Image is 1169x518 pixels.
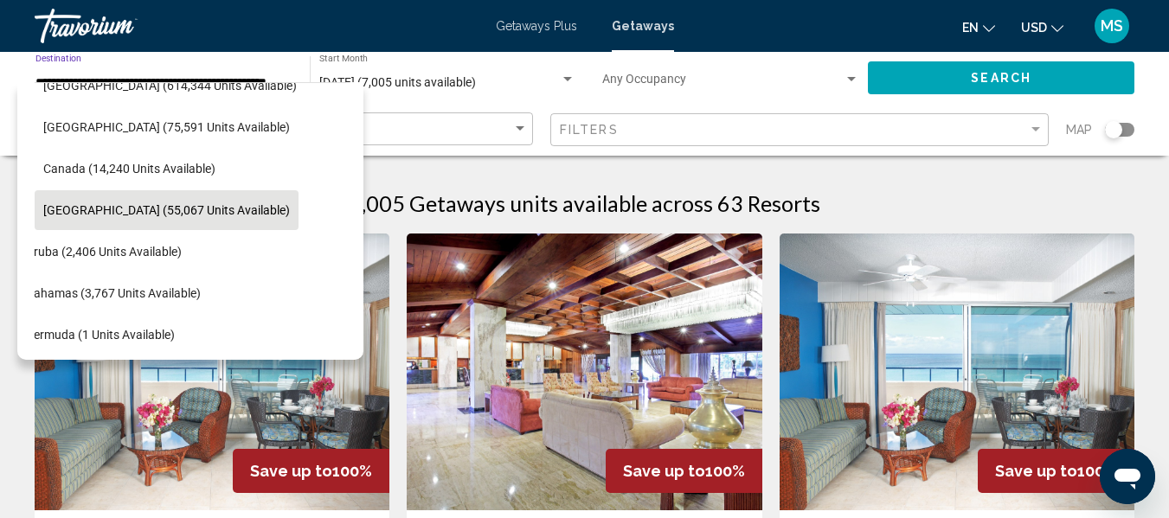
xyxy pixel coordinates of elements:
button: Search [868,61,1134,93]
button: Canada (14,240 units available) [35,149,224,189]
button: Filter [550,112,1049,148]
button: [GEOGRAPHIC_DATA] (75,591 units available) [35,107,299,147]
img: 1858I01X.jpg [780,233,1134,510]
img: 1858I01X.jpg [35,233,389,510]
span: Search [971,72,1031,86]
span: en [962,21,979,35]
span: Filters [560,123,619,137]
a: Travorium [35,9,479,43]
span: Map [1066,118,1092,142]
span: [GEOGRAPHIC_DATA] (55,067 units available) [43,203,290,217]
span: Canada (14,240 units available) [43,162,215,176]
button: Bermuda (1 units available) [17,315,183,355]
span: MS [1101,17,1123,35]
span: [GEOGRAPHIC_DATA] (614,344 units available) [43,79,297,93]
span: [GEOGRAPHIC_DATA] (75,591 units available) [43,120,290,134]
div: 100% [606,449,762,493]
span: USD [1021,21,1047,35]
h1: 7,005 Getaways units available across 63 Resorts [349,190,820,216]
div: 100% [978,449,1134,493]
button: Change language [962,15,995,40]
span: Bahamas (3,767 units available) [26,286,201,300]
div: 100% [233,449,389,493]
button: Bahamas (3,767 units available) [17,273,209,313]
button: Aruba (2,406 units available) [17,232,190,272]
button: [GEOGRAPHIC_DATA] (614,344 units available) [35,66,305,106]
button: User Menu [1089,8,1134,44]
span: Aruba (2,406 units available) [26,245,182,259]
span: Save up to [623,462,705,480]
span: [DATE] (7,005 units available) [319,75,476,89]
button: Change currency [1021,15,1063,40]
a: Getaways [612,19,674,33]
button: [GEOGRAPHIC_DATA] (55,067 units available) [35,190,299,230]
a: Getaways Plus [496,19,577,33]
span: Bermuda (1 units available) [26,328,175,342]
iframe: Button to launch messaging window [1100,449,1155,504]
img: DS94E01X.jpg [407,233,761,510]
span: Save up to [250,462,332,480]
span: Save up to [995,462,1077,480]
